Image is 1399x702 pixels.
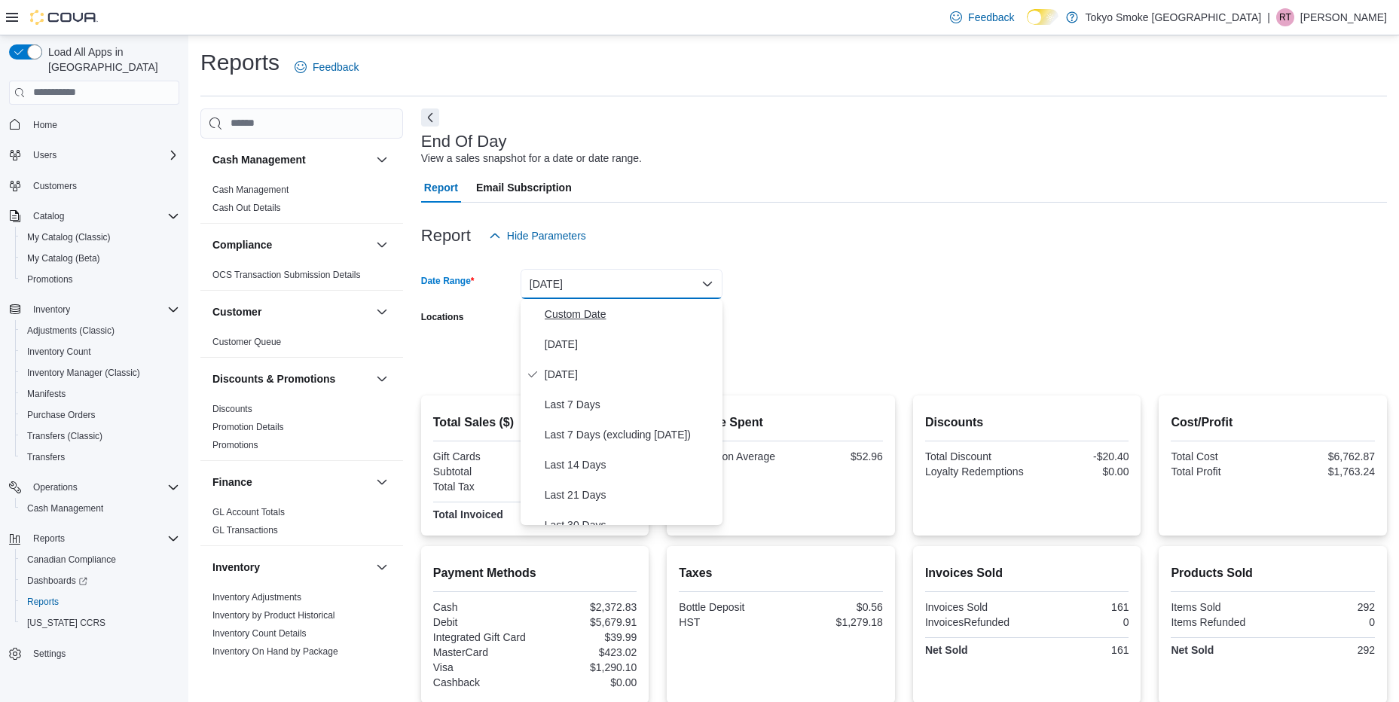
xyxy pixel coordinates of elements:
span: Report [424,172,458,203]
span: Inventory Count Details [212,627,307,639]
a: Feedback [944,2,1020,32]
span: Feedback [313,60,359,75]
h2: Total Sales ($) [433,414,637,432]
span: Last 14 Days [545,456,716,474]
span: Promotions [21,270,179,288]
a: Cash Out Details [212,203,281,213]
a: GL Transactions [212,525,278,536]
div: Visa [433,661,532,673]
span: Inventory by Product Historical [212,609,335,621]
button: [DATE] [521,269,722,299]
div: MasterCard [433,646,532,658]
a: Dashboards [15,570,185,591]
div: Compliance [200,266,403,290]
div: $39.99 [538,631,637,643]
div: Total Cost [1171,450,1269,462]
a: Inventory Count [21,343,97,361]
h1: Reports [200,47,279,78]
a: Reports [21,593,65,611]
span: Purchase Orders [27,409,96,421]
div: $423.02 [538,646,637,658]
strong: Net Sold [1171,644,1214,656]
div: Finance [200,503,403,545]
span: Canadian Compliance [21,551,179,569]
button: My Catalog (Classic) [15,227,185,248]
div: -$20.40 [1030,450,1129,462]
a: Customer Queue [212,337,281,347]
button: Inventory [3,299,185,320]
button: Inventory [27,301,76,319]
span: Transfers [27,451,65,463]
span: Promotion Details [212,421,284,433]
div: Customer [200,333,403,357]
button: Reports [3,528,185,549]
span: Catalog [33,210,64,222]
span: Washington CCRS [21,614,179,632]
div: $6,762.87 [1276,450,1375,462]
span: Settings [33,648,66,660]
p: Tokyo Smoke [GEOGRAPHIC_DATA] [1086,8,1262,26]
strong: Total Invoiced [433,508,503,520]
span: RT [1279,8,1291,26]
button: My Catalog (Beta) [15,248,185,269]
button: Operations [27,478,84,496]
span: [DATE] [545,365,716,383]
span: Operations [33,481,78,493]
span: Cash Management [212,184,289,196]
a: GL Account Totals [212,507,285,517]
h2: Invoices Sold [925,564,1129,582]
h3: Finance [212,475,252,490]
span: Reports [21,593,179,611]
a: Promotions [21,270,79,288]
span: [US_STATE] CCRS [27,617,105,629]
div: View a sales snapshot for a date or date range. [421,151,642,166]
div: 0 [1030,616,1129,628]
div: 161 [1030,644,1129,656]
span: Customers [33,180,77,192]
span: Transfers (Classic) [21,427,179,445]
div: Total Discount [925,450,1024,462]
div: Integrated Gift Card [433,631,532,643]
span: Feedback [968,10,1014,25]
button: Settings [3,642,185,664]
a: Cash Management [212,185,289,195]
span: Catalog [27,207,179,225]
span: Transfers (Classic) [27,430,102,442]
div: $1,279.18 [784,616,883,628]
h2: Cost/Profit [1171,414,1375,432]
div: $1,763.24 [1276,465,1375,478]
div: Cash Management [200,181,403,223]
div: $2,372.83 [538,601,637,613]
div: 292 [1276,601,1375,613]
div: 161 [1030,601,1129,613]
button: Catalog [3,206,185,227]
button: Reports [15,591,185,612]
button: Adjustments (Classic) [15,320,185,341]
span: Inventory Manager (Classic) [21,364,179,382]
a: Inventory Adjustments [212,592,301,603]
button: Compliance [212,237,370,252]
a: Purchase Orders [21,406,102,424]
span: Inventory [27,301,179,319]
div: $0.00 [1030,465,1129,478]
p: [PERSON_NAME] [1300,8,1387,26]
button: Compliance [373,236,391,254]
div: Debit [433,616,532,628]
div: Select listbox [521,299,722,525]
a: Inventory On Hand by Package [212,646,338,657]
button: Home [3,114,185,136]
h2: Taxes [679,564,883,582]
span: Transfers [21,448,179,466]
button: Customers [3,175,185,197]
div: Transaction Average [679,450,777,462]
span: Load All Apps in [GEOGRAPHIC_DATA] [42,44,179,75]
span: Canadian Compliance [27,554,116,566]
span: Reports [27,596,59,608]
span: Discounts [212,403,252,415]
a: Inventory by Product Historical [212,610,335,621]
span: Last 30 Days [545,516,716,534]
button: [US_STATE] CCRS [15,612,185,633]
button: Customer [212,304,370,319]
span: Reports [27,530,179,548]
